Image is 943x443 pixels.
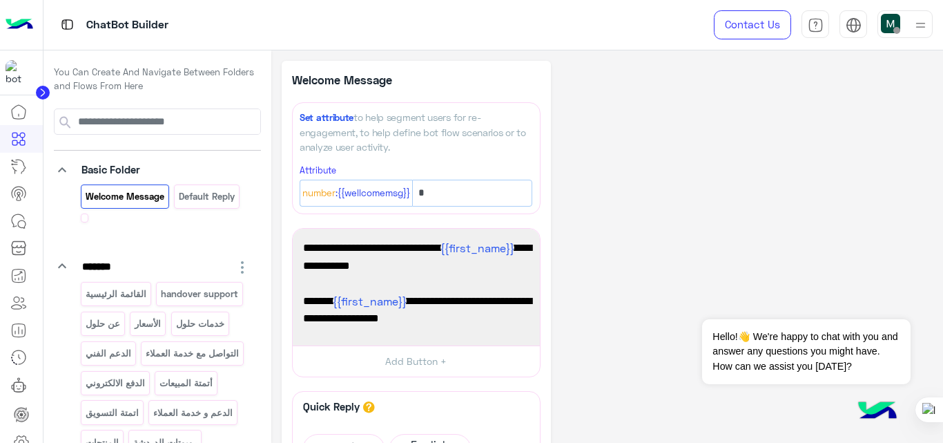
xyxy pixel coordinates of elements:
small: Attribute [300,165,336,176]
a: tab [801,10,829,39]
img: hulul-logo.png [853,388,902,436]
p: Default reply [178,189,236,205]
h6: Quick Reply [300,400,363,413]
p: Welcome Message [84,189,165,205]
p: ChatBot Builder [86,16,168,35]
span: Hello!👋 We're happy to chat with you and answer any questions you might have. How can we assist y... [702,319,910,384]
img: 114004088273201 [6,60,30,85]
img: tab [846,17,862,33]
img: Logo [6,10,33,39]
img: tab [59,16,76,33]
p: اتمتة التسويق [84,405,139,421]
p: القائمة الرئيسية [84,286,147,302]
p: خدمات حلول [175,316,225,332]
img: userImage [881,14,900,33]
p: التواصل مع خدمة العملاء [145,346,240,361]
button: Add Button + [293,346,540,377]
i: keyboard_arrow_down [54,162,70,178]
div: to help segment users for re-engagement, to help define bot flow scenarios or to analyze user act... [300,110,532,153]
p: الدعم و خدمة العملاء [153,405,234,421]
p: عن حلول [84,316,121,332]
p: You Can Create And Navigate Between Folders and Flows From Here [54,66,261,93]
span: Number [302,186,336,201]
p: handover support [160,286,240,302]
p: الدفع الالكتروني [84,375,146,391]
img: tab [808,17,824,33]
span: {{first_name}} [333,294,407,308]
img: profile [912,17,929,34]
p: Welcome Message [292,71,416,88]
span: :{{wellcomemsg}} [336,186,410,201]
span: Basic Folder [81,163,140,176]
a: Contact Us [714,10,791,39]
p: الدعم الفني [84,346,132,361]
i: keyboard_arrow_down [54,258,70,274]
span: أهلًا 👋، أنا شات بوت حلول الذكي، أقدر أساعدك ازاي؟ [303,239,529,274]
span: Set attribute [300,112,353,123]
span: {{first_name}} [440,241,514,254]
span: "Hello 👋, I’m Hulul Smart Chatbot. How can I assist you?" [303,292,529,328]
p: الأسعار [134,316,162,332]
p: أتمتة المبيعات [159,375,214,391]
